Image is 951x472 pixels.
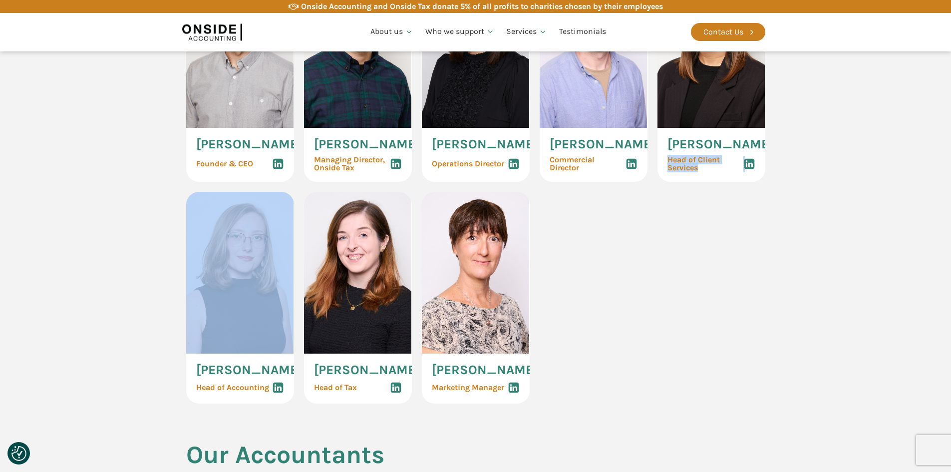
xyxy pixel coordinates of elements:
[314,138,420,151] span: [PERSON_NAME]
[182,20,242,43] img: Onside Accounting
[364,15,419,49] a: About us
[500,15,553,49] a: Services
[691,23,765,41] a: Contact Us
[667,156,743,172] span: Head of Client Services
[11,446,26,461] img: Revisit consent button
[667,138,773,151] span: [PERSON_NAME]
[419,15,501,49] a: Who we support
[11,446,26,461] button: Consent Preferences
[553,15,612,49] a: Testimonials
[196,138,302,151] span: [PERSON_NAME]
[550,138,655,151] span: [PERSON_NAME]
[314,156,385,172] span: Managing Director, Onside Tax
[432,364,538,377] span: [PERSON_NAME]
[196,384,269,392] span: Head of Accounting
[432,160,504,168] span: Operations Director
[550,156,626,172] span: Commercial Director
[196,160,253,168] span: Founder & CEO
[432,138,538,151] span: [PERSON_NAME]
[703,25,743,38] div: Contact Us
[314,384,357,392] span: Head of Tax
[196,364,302,377] span: [PERSON_NAME]
[432,384,504,392] span: Marketing Manager
[314,364,420,377] span: [PERSON_NAME]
